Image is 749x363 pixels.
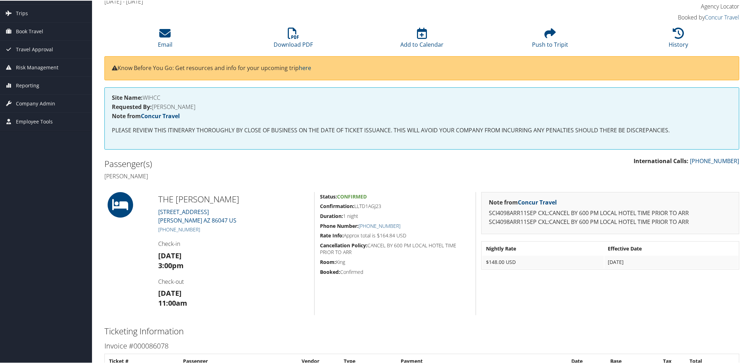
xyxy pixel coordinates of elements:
[518,198,557,206] a: Concur Travel
[112,103,732,109] h4: [PERSON_NAME]
[605,242,738,254] th: Effective Date
[112,63,732,72] p: Know Before You Go: Get resources and info for your upcoming trip
[320,231,344,238] strong: Rate Info:
[532,31,568,48] a: Push to Tripit
[705,13,739,21] a: Concur Travel
[320,212,470,219] h5: 1 night
[320,202,354,209] strong: Confirmation:
[104,324,739,336] h2: Ticketing Information
[400,31,444,48] a: Add to Calendar
[690,156,739,164] a: [PHONE_NUMBER]
[158,288,182,297] strong: [DATE]
[158,239,309,247] h4: Check-in
[104,172,417,179] h4: [PERSON_NAME]
[320,212,343,219] strong: Duration:
[112,93,143,101] strong: Site Name:
[16,22,43,40] span: Book Travel
[482,242,604,254] th: Nightly Rate
[320,258,470,265] h5: King
[669,31,688,48] a: History
[16,94,55,112] span: Company Admin
[320,231,470,238] h5: Approx total is $164.84 USD
[337,192,367,199] span: Confirmed
[320,241,367,248] strong: Cancellation Policy:
[158,277,309,285] h4: Check-out
[158,298,187,307] strong: 11:00am
[158,31,172,48] a: Email
[320,268,340,275] strong: Booked:
[158,250,182,260] strong: [DATE]
[158,225,200,232] a: [PHONE_NUMBER]
[320,268,470,275] h5: Confirmed
[634,156,689,164] strong: International Calls:
[299,63,311,71] a: here
[605,255,738,268] td: [DATE]
[489,208,732,226] p: SCI4098ARR11SEP CXL:CANCEL BY 600 PM LOCAL HOTEL TIME PRIOR TO ARR SCI4098ARR11SEP CXL:CANCEL BY ...
[16,4,28,22] span: Trips
[589,2,739,10] h4: Agency Locator
[141,111,180,119] a: Concur Travel
[112,111,180,119] strong: Note from
[16,76,39,94] span: Reporting
[320,192,337,199] strong: Status:
[16,58,58,76] span: Risk Management
[320,258,336,265] strong: Room:
[359,222,400,229] a: [PHONE_NUMBER]
[589,13,739,21] h4: Booked by
[320,241,470,255] h5: CANCEL BY 600 PM LOCAL HOTEL TIME PRIOR TO ARR
[112,102,152,110] strong: Requested By:
[112,125,732,134] p: PLEASE REVIEW THIS ITINERARY THOROUGHLY BY CLOSE OF BUSINESS ON THE DATE OF TICKET ISSUANCE. THIS...
[104,157,417,169] h2: Passenger(s)
[320,222,359,229] strong: Phone Number:
[482,255,604,268] td: $148.00 USD
[16,40,53,58] span: Travel Approval
[320,202,470,209] h5: LLTD1AGJ23
[489,198,557,206] strong: Note from
[158,207,236,224] a: [STREET_ADDRESS][PERSON_NAME] AZ 86047 US
[158,192,309,204] h2: THE [PERSON_NAME]
[158,260,184,270] strong: 3:00pm
[274,31,313,48] a: Download PDF
[112,94,732,100] h4: WIHCC
[16,112,53,130] span: Employee Tools
[104,340,739,350] h3: Invoice #000086078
